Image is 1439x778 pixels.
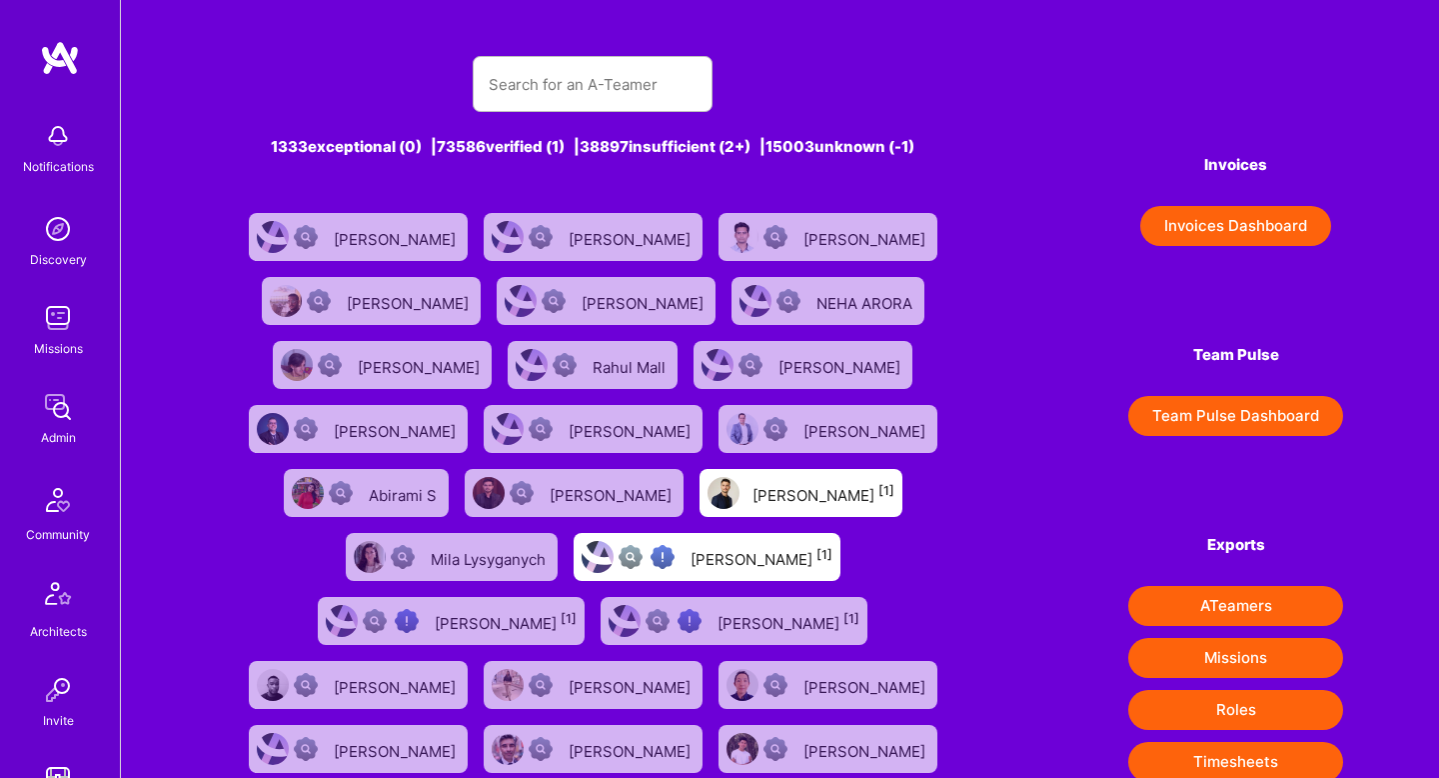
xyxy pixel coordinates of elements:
[30,249,87,270] div: Discovery
[711,205,945,269] a: User AvatarNot Scrubbed[PERSON_NAME]
[43,710,74,731] div: Invite
[318,353,342,377] img: Not Scrubbed
[292,477,324,509] img: User Avatar
[38,209,78,249] img: discovery
[241,653,476,717] a: User AvatarNot Scrubbed[PERSON_NAME]
[476,397,711,461] a: User AvatarNot Scrubbed[PERSON_NAME]
[803,736,929,762] div: [PERSON_NAME]
[593,352,670,378] div: Rahul Mall
[678,609,702,633] img: High Potential User
[692,461,910,525] a: User Avatar[PERSON_NAME][1]
[726,669,758,701] img: User Avatar
[1140,206,1331,246] button: Invoices Dashboard
[726,733,758,765] img: User Avatar
[338,525,566,589] a: User AvatarNot ScrubbedMila Lysyganych
[326,605,358,637] img: User Avatar
[492,669,524,701] img: User Avatar
[41,427,76,448] div: Admin
[763,737,787,761] img: Not Scrubbed
[329,481,353,505] img: Not Scrubbed
[435,608,577,634] div: [PERSON_NAME]
[1128,536,1343,554] h4: Exports
[566,525,848,589] a: User AvatarNot fully vettedHigh Potential User[PERSON_NAME][1]
[776,289,800,313] img: Not Scrubbed
[711,653,945,717] a: User AvatarNot Scrubbed[PERSON_NAME]
[529,225,553,249] img: Not Scrubbed
[38,116,78,156] img: bell
[276,461,457,525] a: User AvatarNot ScrubbedAbirami S
[38,298,78,338] img: teamwork
[763,225,787,249] img: Not Scrubbed
[265,333,500,397] a: User AvatarNot Scrubbed[PERSON_NAME]
[609,605,641,637] img: User Avatar
[529,673,553,697] img: Not Scrubbed
[739,285,771,317] img: User Avatar
[553,353,577,377] img: Not Scrubbed
[561,611,577,626] sup: [1]
[431,544,550,570] div: Mila Lysyganych
[803,224,929,250] div: [PERSON_NAME]
[489,59,697,110] input: Search for an A-Teamer
[1128,586,1343,626] button: ATeamers
[651,545,675,569] img: High Potential User
[395,609,419,633] img: High Potential User
[505,285,537,317] img: User Avatar
[34,476,82,524] img: Community
[492,413,524,445] img: User Avatar
[34,338,83,359] div: Missions
[843,611,859,626] sup: [1]
[752,480,894,506] div: [PERSON_NAME]
[1128,206,1343,246] a: Invoices Dashboard
[257,221,289,253] img: User Avatar
[646,609,670,633] img: Not fully vetted
[778,352,904,378] div: [PERSON_NAME]
[569,416,695,442] div: [PERSON_NAME]
[492,221,524,253] img: User Avatar
[816,288,916,314] div: NEHA ARORA
[457,461,692,525] a: User AvatarNot Scrubbed[PERSON_NAME]
[619,545,643,569] img: Not fully vetted
[702,349,733,381] img: User Avatar
[334,224,460,250] div: [PERSON_NAME]
[711,397,945,461] a: User AvatarNot Scrubbed[PERSON_NAME]
[30,621,87,642] div: Architects
[40,40,80,76] img: logo
[593,589,875,653] a: User AvatarNot fully vettedHigh Potential User[PERSON_NAME][1]
[354,541,386,573] img: User Avatar
[294,673,318,697] img: Not Scrubbed
[529,417,553,441] img: Not Scrubbed
[310,589,593,653] a: User AvatarNot fully vettedHigh Potential User[PERSON_NAME][1]
[270,285,302,317] img: User Avatar
[529,737,553,761] img: Not Scrubbed
[257,669,289,701] img: User Avatar
[38,670,78,710] img: Invite
[723,269,932,333] a: User AvatarNot ScrubbedNEHA ARORA
[1128,346,1343,364] h4: Team Pulse
[726,221,758,253] img: User Avatar
[281,349,313,381] img: User Avatar
[391,545,415,569] img: Not Scrubbed
[569,224,695,250] div: [PERSON_NAME]
[334,416,460,442] div: [PERSON_NAME]
[726,413,758,445] img: User Avatar
[582,288,708,314] div: [PERSON_NAME]
[708,477,739,509] img: User Avatar
[369,480,441,506] div: Abirami S
[569,672,695,698] div: [PERSON_NAME]
[510,481,534,505] img: Not Scrubbed
[334,736,460,762] div: [PERSON_NAME]
[241,397,476,461] a: User AvatarNot Scrubbed[PERSON_NAME]
[582,541,614,573] img: User Avatar
[492,733,524,765] img: User Avatar
[347,288,473,314] div: [PERSON_NAME]
[763,417,787,441] img: Not Scrubbed
[569,736,695,762] div: [PERSON_NAME]
[23,156,94,177] div: Notifications
[307,289,331,313] img: Not Scrubbed
[257,413,289,445] img: User Avatar
[363,609,387,633] img: Not fully vetted
[476,653,711,717] a: User AvatarNot Scrubbed[PERSON_NAME]
[476,205,711,269] a: User AvatarNot Scrubbed[PERSON_NAME]
[257,733,289,765] img: User Avatar
[473,477,505,509] img: User Avatar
